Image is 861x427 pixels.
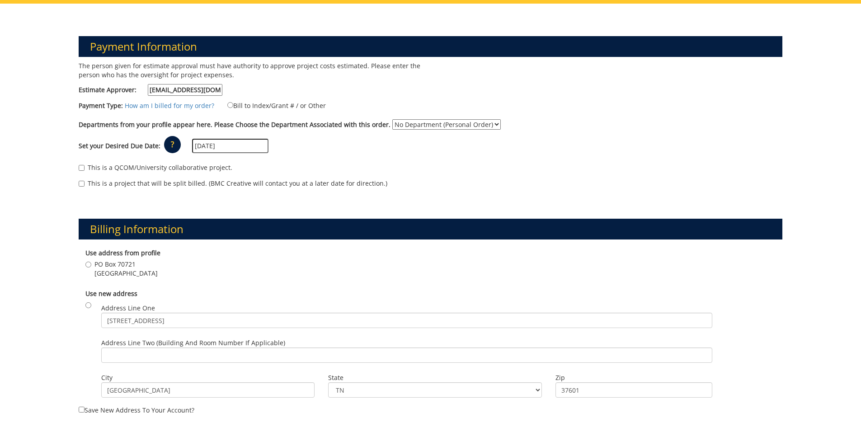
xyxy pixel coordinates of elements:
[85,289,137,298] b: Use new address
[79,36,783,57] h3: Payment Information
[94,260,158,269] span: PO Box 70721
[79,181,85,187] input: This is a project that will be split billed. (BMC Creative will contact you at a later date for d...
[85,262,91,267] input: PO Box 70721 [GEOGRAPHIC_DATA]
[164,136,181,153] p: ?
[192,139,268,153] input: MM/DD/YYYY
[79,163,232,172] label: This is a QCOM/University collaborative project.
[227,102,233,108] input: Bill to Index/Grant # / or Other
[101,382,315,398] input: City
[101,313,712,328] input: Address Line One
[79,165,85,171] input: This is a QCOM/University collaborative project.
[125,101,214,110] a: How am I billed for my order?
[79,120,391,129] label: Departments from your profile appear here. Please Choose the Department Associated with this order.
[79,219,783,239] h3: Billing Information
[101,338,712,363] label: Address Line Two (Building and Room Number if applicable)
[85,249,160,257] b: Use address from profile
[216,100,326,110] label: Bill to Index/Grant # / or Other
[79,179,387,188] label: This is a project that will be split billed. (BMC Creative will contact you at a later date for d...
[555,373,712,382] label: Zip
[101,304,712,328] label: Address Line One
[79,407,85,413] input: Save new address to your account?
[79,141,160,150] label: Set your Desired Due Date:
[79,61,424,80] p: The person given for estimate approval must have authority to approve project costs estimated. Pl...
[555,382,712,398] input: Zip
[148,84,222,96] input: Estimate Approver:
[328,373,542,382] label: State
[94,269,158,278] span: [GEOGRAPHIC_DATA]
[79,84,222,96] label: Estimate Approver:
[101,347,712,363] input: Address Line Two (Building and Room Number if applicable)
[79,101,123,110] label: Payment Type:
[101,373,315,382] label: City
